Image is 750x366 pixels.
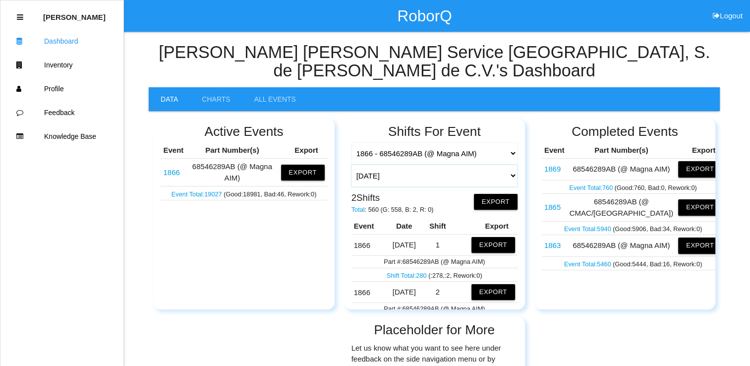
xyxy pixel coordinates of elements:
p: (Good: 5444 , Bad: 16 , Rework: 0 ) [544,258,722,269]
button: Export [678,199,722,215]
a: Event Total:5460 [564,260,613,268]
h2: Shifts For Event [351,124,518,139]
p: (Good: 5906 , Bad: 34 , Rework: 0 ) [544,223,722,234]
th: Event [161,142,186,159]
th: Shift [423,218,452,235]
td: 2 [423,281,452,303]
h3: 2 Shift s [351,190,434,203]
a: Shift Total:280 [387,272,428,279]
div: Close [17,5,23,29]
a: Charts [190,87,242,111]
a: Dashboard [0,29,123,53]
th: Export [279,142,327,159]
button: Export [678,161,722,177]
th: Date [385,218,423,235]
a: Inventory [0,53,123,77]
td: 68546289AB (@ Magna AIM) [351,235,385,256]
td: Part #: 68546289AB (@ Magna AIM) [351,303,518,315]
td: Part #: 68546289AB (@ Magna AIM) [351,256,518,268]
a: 1865 [544,203,561,211]
a: Knowledge Base [0,124,123,148]
td: 68546289AB (@ Magna AIM) [542,235,567,256]
button: Export [474,194,518,210]
p: (Good: 760 , Bad: 0 , Rework: 0 ) [544,182,722,192]
a: 1863 [544,241,561,249]
td: 68546289AB (@ CMAC/Brownstown) [542,194,567,222]
a: Event Total:5940 [564,225,613,233]
td: 68546289AB (@ Magna AIM) [567,235,676,256]
th: Part Number(s) [567,142,676,159]
th: Part Number(s) [186,142,278,159]
p: Diego Altamirano [43,5,106,21]
p: : 560 (G: 558, B: 2, R: 0) [351,203,434,214]
a: All Events [242,87,308,111]
a: Profile [0,77,123,101]
td: 68546289AB (@ Magna AIM) [186,159,278,186]
th: Export [452,218,518,235]
td: 68546289AB (@ Magna AIM) [161,159,186,186]
th: Event [542,142,567,159]
h2: Completed Events [542,124,708,139]
td: 68546289AB (@ Magna AIM) [567,159,676,180]
td: 1 [423,235,452,256]
a: Total [351,206,365,213]
button: Export [678,238,722,253]
td: [DATE] [385,281,423,303]
a: Event Total:19027 [172,190,224,198]
button: Export [471,284,515,300]
a: 1869 [544,165,561,173]
a: Data [149,87,190,111]
p: (Good: 18981 , Bad: 46 , Rework: 0 ) [163,187,324,198]
button: Export [281,165,325,181]
td: 68546289AB (@ CMAC/[GEOGRAPHIC_DATA]) [567,194,676,222]
a: 1866 [163,168,179,177]
th: Event [351,218,385,235]
a: Feedback [0,101,123,124]
button: Export [471,237,515,253]
td: [DATE] [385,235,423,256]
h4: [PERSON_NAME] [PERSON_NAME] Service [GEOGRAPHIC_DATA], S. de [PERSON_NAME] de C.V. 's Dashboard [149,43,720,80]
a: Event Total:760 [569,184,614,191]
h2: Placeholder for More [351,323,518,337]
td: 68546289AB (@ Magna AIM) [351,281,385,303]
p: ( : 278 , : 2 , Rework: 0 ) [354,269,515,280]
td: 68546289AB (@ Magna AIM) [542,159,567,180]
h2: Active Events [161,124,327,139]
th: Export [676,142,724,159]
